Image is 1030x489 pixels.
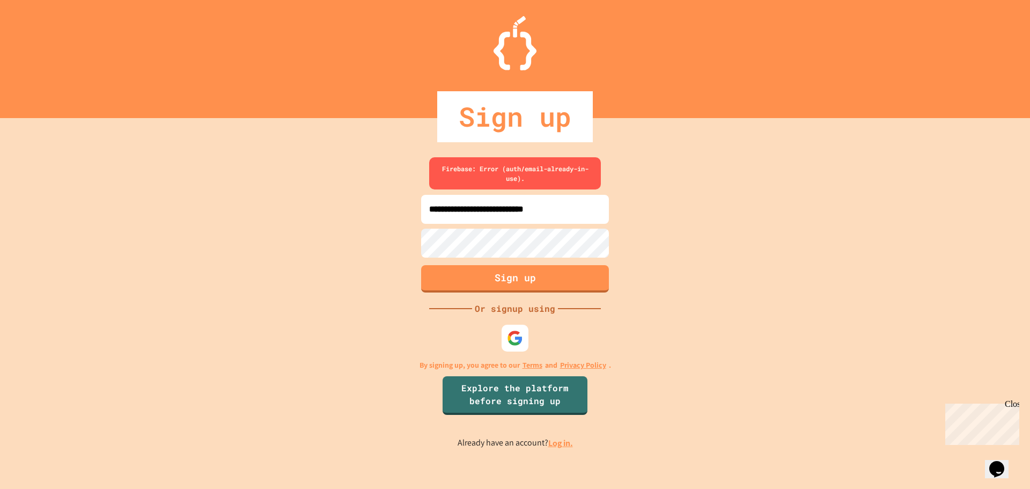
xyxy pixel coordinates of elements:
[421,265,609,293] button: Sign up
[420,360,611,371] p: By signing up, you agree to our and .
[437,91,593,142] div: Sign up
[443,376,587,415] a: Explore the platform before signing up
[560,360,606,371] a: Privacy Policy
[429,157,601,189] div: Firebase: Error (auth/email-already-in-use).
[985,446,1019,478] iframe: chat widget
[548,437,573,449] a: Log in.
[523,360,542,371] a: Terms
[507,330,523,346] img: google-icon.svg
[941,399,1019,445] iframe: chat widget
[494,16,536,70] img: Logo.svg
[472,302,558,315] div: Or signup using
[4,4,74,68] div: Chat with us now!Close
[458,436,573,450] p: Already have an account?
